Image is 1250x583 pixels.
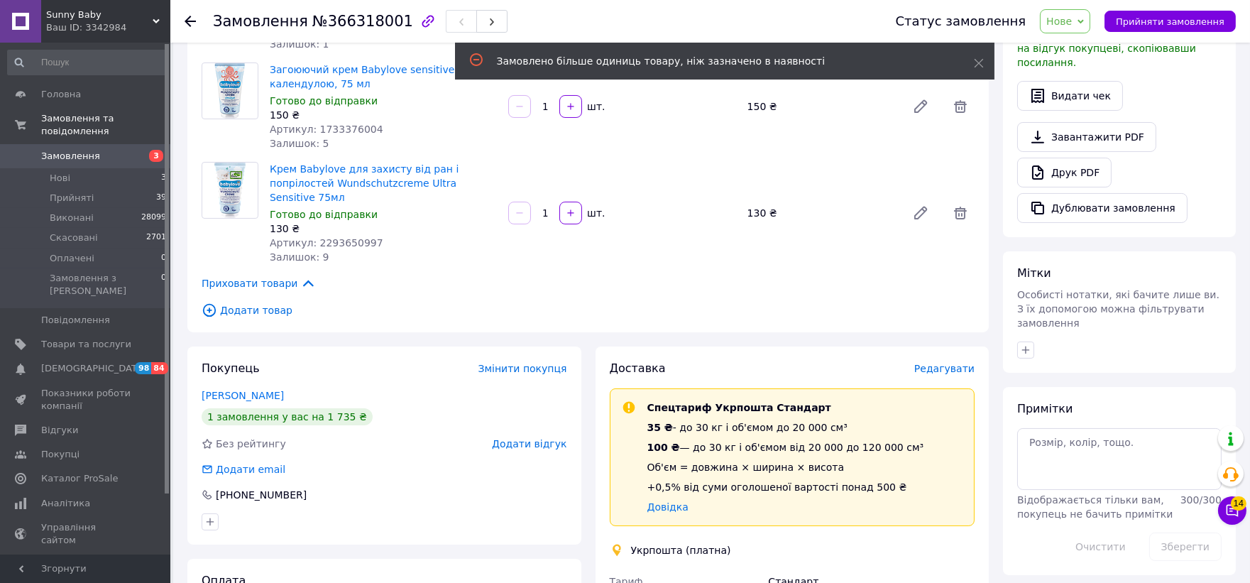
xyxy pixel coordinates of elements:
a: Крем Babylove для захисту від ран і попрілостей Wundschutzcreme Ultra Sensitive 75мл [270,163,459,203]
div: 130 ₴ [270,222,497,236]
span: Sunny Baby [46,9,153,21]
span: Нове [1046,16,1072,27]
span: Головна [41,88,81,101]
span: Прийняти замовлення [1116,16,1224,27]
button: Дублювати замовлення [1017,193,1188,223]
div: - до 30 кг і об'ємом до 20 000 см³ [647,420,924,435]
span: 98 [135,362,151,374]
a: Редагувати [906,92,935,121]
a: Завантажити PDF [1017,122,1156,152]
div: Додати email [200,462,287,476]
span: Відгуки [41,424,78,437]
span: Доставка [610,361,666,375]
span: [DEMOGRAPHIC_DATA] [41,362,146,375]
div: Укрпошта (платна) [627,543,735,557]
span: Замовлення з [PERSON_NAME] [50,272,161,298]
span: Редагувати [914,363,975,374]
a: Загоюючий крем Babylove sensitive з календулою, 75 мл [270,64,463,89]
span: Без рейтингу [216,438,286,449]
span: Замовлення [213,13,308,30]
span: Видалити [946,92,975,121]
span: Залишок: 1 [270,38,329,50]
a: Друк PDF [1017,158,1112,187]
span: Готово до відправки [270,209,378,220]
span: Залишок: 5 [270,138,329,149]
span: 0 [161,252,166,265]
span: Виконані [50,212,94,224]
span: 35 ₴ [647,422,673,433]
div: [PHONE_NUMBER] [214,488,308,502]
div: +0,5% від суми оголошеної вартості понад 500 ₴ [647,480,924,494]
span: Змінити покупця [478,363,567,374]
span: Товари та послуги [41,338,131,351]
span: Нові [50,172,70,185]
span: 3 [161,172,166,185]
button: Прийняти замовлення [1104,11,1236,32]
span: Замовлення [41,150,100,163]
span: 84 [151,362,168,374]
span: Примітки [1017,402,1073,415]
a: Редагувати [906,199,935,227]
span: Замовлення та повідомлення [41,112,170,138]
div: шт. [583,99,606,114]
span: Готово до відправки [270,95,378,107]
span: Прийняті [50,192,94,205]
span: Покупці [41,448,80,461]
span: 3 [149,150,163,162]
div: Замовлено більше одиниць товару, ніж зазначено в наявності [497,54,938,68]
span: Артикул: 1733376004 [270,124,383,135]
img: Крем Babylove для захисту від ран і попрілостей Wundschutzcreme Ultra Sensitive 75мл [214,163,245,218]
span: 0 [161,272,166,298]
span: 100 ₴ [647,442,680,453]
span: Показники роботи компанії [41,387,131,413]
button: Чат з покупцем14 [1218,496,1246,525]
span: Покупець [202,361,260,375]
span: Управління сайтом [41,521,131,547]
div: Повернутися назад [185,14,196,28]
div: — до 30 кг і об'ємом від 20 000 до 120 000 см³ [647,440,924,454]
span: 39 [156,192,166,205]
div: Додати email [214,462,287,476]
span: Приховати товари [202,276,316,291]
span: Каталог ProSale [41,472,118,485]
a: [PERSON_NAME] [202,390,284,401]
span: Додати товар [202,303,975,318]
div: 130 ₴ [742,203,901,223]
span: №366318001 [312,13,413,30]
div: Об'єм = довжина × ширина × висота [647,460,924,474]
span: Відображається тільки вам, покупець не бачить примітки [1017,494,1173,520]
span: Оплачені [50,252,94,265]
span: Скасовані [50,231,98,244]
span: 300 / 300 [1180,494,1222,506]
input: Пошук [7,50,168,75]
img: Загоюючий крем Babylove sensitive з календулою, 75 мл [214,63,246,119]
span: Залишок: 9 [270,251,329,263]
span: У вас є 30 днів, щоб відправити запит на відгук покупцеві, скопіювавши посилання. [1017,28,1217,68]
span: Додати відгук [492,438,566,449]
a: Довідка [647,501,689,513]
span: 28099 [141,212,166,224]
div: Статус замовлення [896,14,1026,28]
div: 150 ₴ [742,97,901,116]
div: 150 ₴ [270,108,497,122]
div: 1 замовлення у вас на 1 735 ₴ [202,408,373,425]
span: Видалити [946,199,975,227]
div: шт. [583,206,606,220]
span: 14 [1231,496,1246,511]
span: 2701 [146,231,166,244]
span: Спецтариф Укрпошта Стандарт [647,402,831,413]
span: Особисті нотатки, які бачите лише ви. З їх допомогою можна фільтрувати замовлення [1017,289,1219,329]
div: Ваш ID: 3342984 [46,21,170,34]
button: Видати чек [1017,81,1123,111]
span: Артикул: 2293650997 [270,237,383,249]
span: Повідомлення [41,314,110,327]
span: Аналітика [41,497,90,510]
span: Мітки [1017,266,1051,280]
